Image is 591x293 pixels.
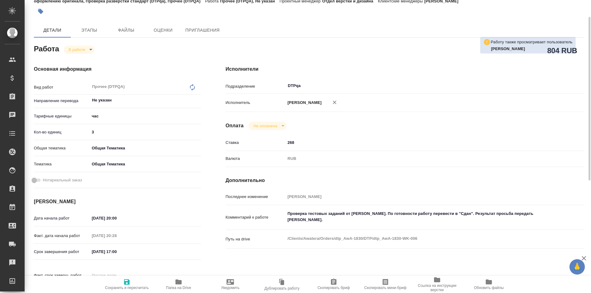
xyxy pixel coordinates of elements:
button: Уведомить [204,276,256,293]
input: Пустое поле [90,271,143,280]
button: Дублировать работу [256,276,308,293]
h4: [PERSON_NAME] [34,198,201,205]
h4: Оплата [226,122,244,129]
p: Путь на drive [226,236,285,242]
p: Вид работ [34,84,90,90]
span: Скопировать бриф [317,286,350,290]
button: Open [551,85,552,86]
p: Валюта [226,156,285,162]
textarea: /Clients/Awatera/Orders/dtp_AwA-1830/DTP/dtp_AwA-1830-WK-006 [285,233,554,244]
span: Оценки [148,26,178,34]
h2: Работа [34,43,59,54]
span: Ссылка на инструкции верстки [415,283,459,292]
p: Работу также просматривает пользователь [491,39,573,45]
span: Папка на Drive [166,286,191,290]
button: Сохранить и пересчитать [101,276,153,293]
span: Детали [38,26,67,34]
span: Сохранить и пересчитать [105,286,149,290]
h4: Основная информация [34,65,201,73]
button: В работе [67,47,87,52]
span: Приглашения [185,26,220,34]
button: Ссылка на инструкции верстки [411,276,463,293]
span: Уведомить [221,286,239,290]
button: Скопировать мини-бриф [360,276,411,293]
span: Нотариальный заказ [43,177,82,183]
div: RUB [285,153,554,164]
button: Удалить исполнителя [328,96,341,109]
p: Последнее изменение [226,194,285,200]
span: Дублировать работу [264,286,300,291]
input: ✎ Введи что-нибудь [285,138,554,147]
input: ✎ Введи что-нибудь [90,128,201,137]
button: 🙏 [569,259,585,275]
p: Направление перевода [34,98,90,104]
div: В работе [64,46,94,54]
p: Тематика [34,161,90,167]
p: Факт. дата начала работ [34,233,90,239]
p: Гостев Юрий [491,46,573,52]
b: [PERSON_NAME] [491,46,525,51]
p: Дата начала работ [34,215,90,221]
p: Кол-во единиц [34,129,90,135]
div: час [90,111,201,121]
div: Общая Тематика [90,143,201,153]
span: Файлы [111,26,141,34]
div: Общая Тематика [90,159,201,169]
span: Скопировать мини-бриф [364,286,406,290]
span: Этапы [74,26,104,34]
input: ✎ Введи что-нибудь [90,214,143,223]
p: Тарифные единицы [34,113,90,119]
p: [PERSON_NAME] [285,100,322,106]
p: Комментарий к работе [226,214,285,220]
p: Исполнитель [226,100,285,106]
span: 🙏 [572,260,582,273]
div: В работе [248,122,286,130]
h4: Исполнители [226,65,584,73]
button: Скопировать бриф [308,276,360,293]
button: Папка на Drive [153,276,204,293]
input: Пустое поле [285,192,554,201]
input: Пустое поле [90,231,143,240]
button: Добавить тэг [34,5,47,18]
p: Подразделение [226,83,285,89]
span: Обновить файлы [474,286,504,290]
input: ✎ Введи что-нибудь [90,247,143,256]
p: Общая тематика [34,145,90,151]
p: Ставка [226,140,285,146]
button: Обновить файлы [463,276,515,293]
p: Срок завершения работ [34,249,90,255]
button: Open [198,100,199,101]
p: Факт. срок заверш. работ [34,272,90,279]
textarea: Проверка тестовых заданий от [PERSON_NAME]. По готовности работу перевести в "Сдан". Результат пр... [285,208,554,225]
button: Не оплачена [251,123,279,129]
h4: Дополнительно [226,177,584,184]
